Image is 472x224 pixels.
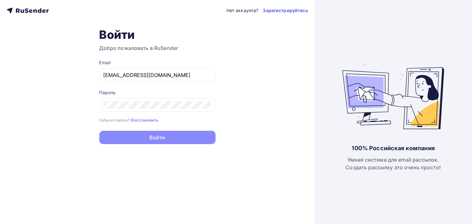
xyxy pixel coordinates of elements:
div: Нет аккаунта? [226,7,259,14]
h3: Добро пожаловать в RuSender [99,44,216,52]
input: Укажите свой email [104,71,211,79]
small: Восстановить [132,118,159,122]
a: Зарегистрируйтесь [263,7,308,14]
div: Умная система для email рассылок. Создать рассылку это очень просто! [346,156,441,171]
div: Пароль [99,89,216,96]
div: 100% Российская компания [352,144,435,152]
button: Войти [99,131,216,144]
div: Email [99,59,216,66]
small: Забыли пароль? [99,118,130,122]
h1: Войти [99,28,216,42]
a: Восстановить [132,117,159,122]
